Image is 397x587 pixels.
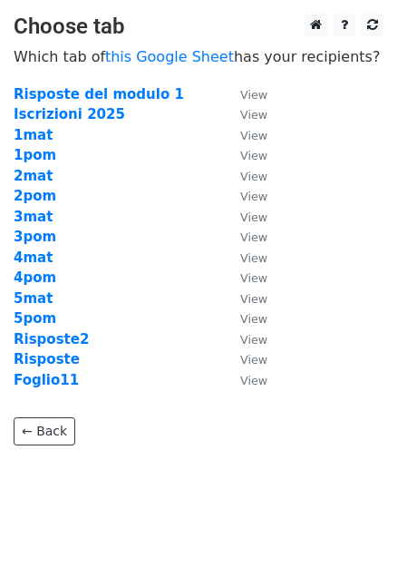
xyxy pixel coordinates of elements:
a: View [222,372,267,388]
small: View [240,271,267,285]
a: View [222,86,267,103]
a: 2mat [14,168,53,184]
a: 5pom [14,310,56,327]
a: Risposte del modulo 1 [14,86,184,103]
a: View [222,188,267,204]
small: View [240,312,267,326]
a: View [222,249,267,266]
small: View [240,353,267,367]
a: 4mat [14,249,53,266]
h3: Choose tab [14,14,383,40]
a: Risposte2 [14,331,89,347]
a: View [222,127,267,143]
a: 3pom [14,229,56,245]
small: View [240,230,267,244]
a: this Google Sheet [105,48,234,65]
small: View [240,374,267,387]
a: 1pom [14,147,56,163]
a: View [222,147,267,163]
a: View [222,331,267,347]
small: View [240,251,267,265]
small: View [240,210,267,224]
a: Risposte [14,351,80,367]
a: View [222,229,267,245]
a: 1mat [14,127,53,143]
small: View [240,333,267,347]
a: 3mat [14,209,53,225]
a: View [222,209,267,225]
p: Which tab of has your recipients? [14,47,383,66]
small: View [240,108,267,122]
a: View [222,168,267,184]
small: View [240,292,267,306]
small: View [240,129,267,142]
small: View [240,149,267,162]
a: 4pom [14,269,56,286]
small: View [240,190,267,203]
a: Foglio11 [14,372,79,388]
a: View [222,106,267,122]
small: View [240,88,267,102]
a: View [222,290,267,307]
a: Iscrizioni 2025 [14,106,125,122]
small: View [240,170,267,183]
a: ← Back [14,417,75,445]
a: View [222,310,267,327]
a: View [222,351,267,367]
a: View [222,269,267,286]
a: 2pom [14,188,56,204]
a: 5mat [14,290,53,307]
